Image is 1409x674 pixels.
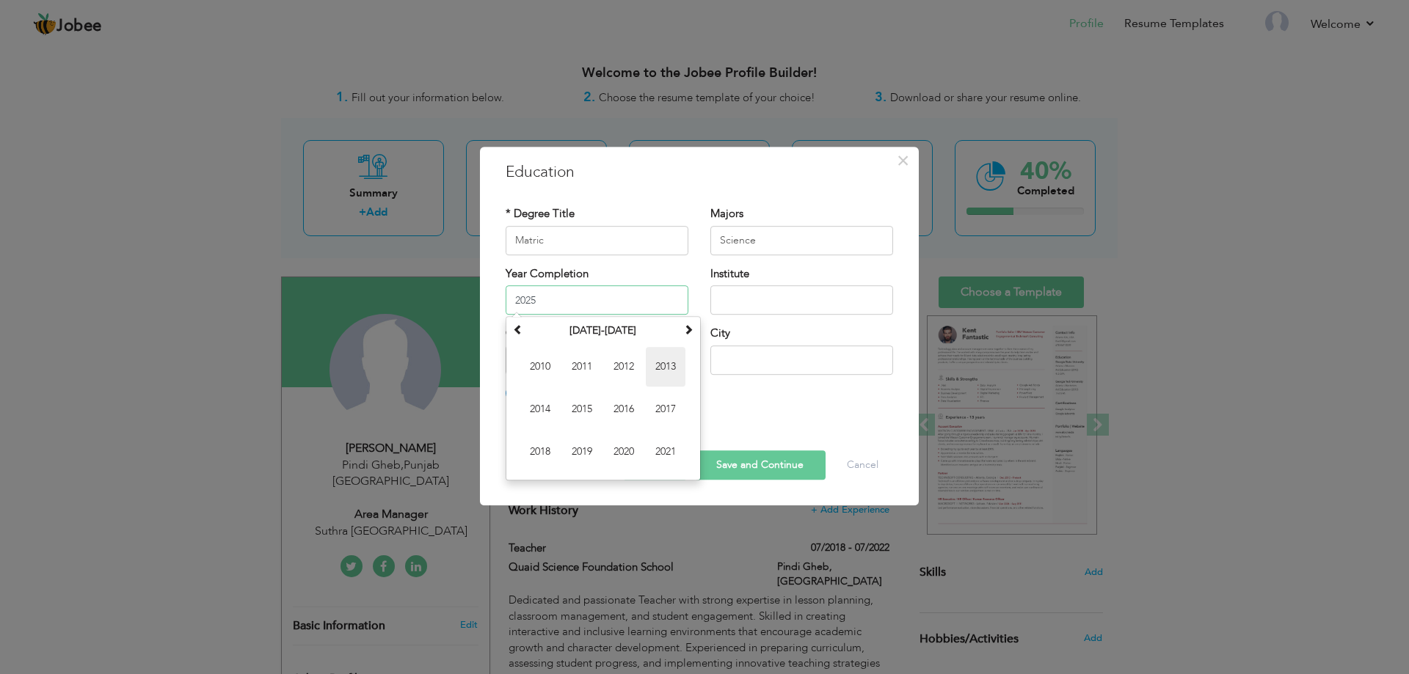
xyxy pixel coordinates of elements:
label: City [710,326,730,341]
span: 2015 [562,389,602,429]
button: Save and Continue [694,450,826,480]
button: Cancel [832,450,893,480]
span: 2017 [646,389,685,429]
label: Majors [710,206,743,221]
span: 2013 [646,347,685,387]
span: 2012 [604,347,644,387]
h3: Education [506,161,893,183]
span: Previous Decade [513,324,523,334]
th: Select Decade [527,320,680,342]
span: 2020 [604,432,644,472]
span: 2021 [646,432,685,472]
span: 2018 [520,432,560,472]
button: Close [892,149,915,172]
span: 2019 [562,432,602,472]
span: 2010 [520,347,560,387]
span: × [897,147,909,174]
label: Year Completion [506,266,589,282]
span: Next Decade [683,324,693,334]
span: 2014 [520,389,560,429]
label: Institute [710,266,749,282]
label: * Degree Title [506,206,575,221]
span: 2011 [562,347,602,387]
span: 2016 [604,389,644,429]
